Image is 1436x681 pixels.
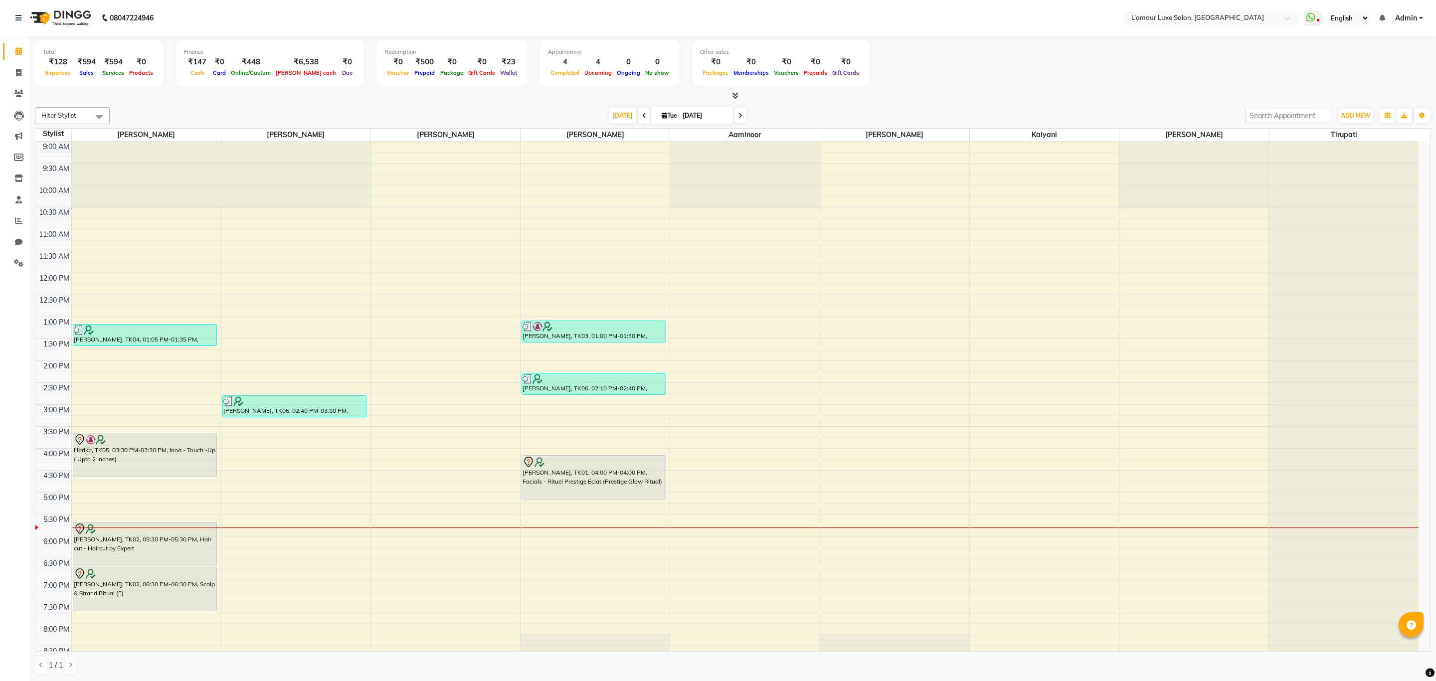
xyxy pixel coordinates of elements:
div: 11:00 AM [37,229,71,240]
span: [PERSON_NAME] [371,129,520,141]
div: [PERSON_NAME], TK06, 02:40 PM-03:10 PM, Haircut & Styling - Haircut [DEMOGRAPHIC_DATA] [223,396,366,417]
span: Gift Cards [466,69,498,76]
span: Prepaid [412,69,437,76]
div: 12:30 PM [37,295,71,306]
div: 9:00 AM [41,142,71,152]
div: 4 [548,56,582,68]
div: [PERSON_NAME], TK01, 04:00 PM-04:00 PM, Facials - Rituel Prestige Éclat (Prestige Glow Ritual) [522,456,666,499]
input: Search Appointment [1245,108,1332,123]
div: Stylist [35,129,71,139]
span: Admin [1395,13,1417,23]
div: 0 [643,56,672,68]
span: Gift Cards [830,69,862,76]
span: Vouchers [771,69,801,76]
div: 6:30 PM [41,558,71,569]
span: Due [340,69,355,76]
div: 2:00 PM [41,361,71,371]
div: [PERSON_NAME], TK04, 01:05 PM-01:35 PM, Hairwash - Luxury - Medium [73,325,217,345]
span: [PERSON_NAME] [1119,129,1268,141]
span: Upcoming [582,69,614,76]
div: 3:30 PM [41,427,71,437]
div: 1:00 PM [41,317,71,328]
span: Sales [77,69,96,76]
div: ₹594 [100,56,127,68]
button: ADD NEW [1338,109,1373,123]
div: ₹594 [73,56,100,68]
div: Redemption [384,48,520,56]
span: Wallet [498,69,520,76]
span: [PERSON_NAME] [72,129,221,141]
div: [PERSON_NAME], TK06, 02:10 PM-02:40 PM, Threading - Eyebrow/Upper lip/Lower Lip/[GEOGRAPHIC_DATA]... [522,373,666,394]
div: ₹0 [127,56,156,68]
div: ₹500 [411,56,438,68]
div: ₹147 [184,56,210,68]
div: [PERSON_NAME], TK02, 06:30 PM-06:30 PM, Scalp & Strand Ritual (F) [73,567,217,611]
div: 3:00 PM [41,405,71,415]
span: Prepaids [801,69,830,76]
div: Harika, TK05, 03:30 PM-03:30 PM, Inoa - Touch -Up ( Upto 2 Inches) [73,433,217,477]
span: [PERSON_NAME] cash [273,69,339,76]
div: ₹0 [210,56,228,68]
div: 2:30 PM [41,383,71,393]
span: Card [210,69,228,76]
div: 4 [582,56,614,68]
span: Services [100,69,127,76]
span: ADD NEW [1341,112,1370,119]
div: ₹0 [830,56,862,68]
span: [PERSON_NAME] [521,129,670,141]
img: logo [25,4,94,32]
div: ₹0 [438,56,466,68]
div: 5:00 PM [41,493,71,503]
div: ₹0 [731,56,771,68]
div: ₹6,538 [273,56,339,68]
div: 4:00 PM [41,449,71,459]
span: 1 / 1 [49,660,63,671]
div: 8:00 PM [41,624,71,635]
div: Finance [184,48,356,56]
span: Filter Stylist [41,111,76,119]
span: Kalyani [970,129,1119,141]
div: ₹23 [498,56,520,68]
span: Online/Custom [228,69,273,76]
span: [PERSON_NAME] [221,129,370,141]
span: Packages [700,69,731,76]
div: 10:00 AM [37,185,71,196]
span: [PERSON_NAME] [820,129,969,141]
div: ₹0 [771,56,801,68]
div: ₹128 [43,56,73,68]
div: Appointment [548,48,672,56]
span: Products [127,69,156,76]
span: Ongoing [614,69,643,76]
div: 7:00 PM [41,580,71,591]
b: 08047224946 [110,4,154,32]
div: 1:30 PM [41,339,71,349]
div: 12:00 PM [37,273,71,284]
span: Cash [188,69,207,76]
div: Other sales [700,48,862,56]
span: Tue [659,112,680,119]
span: Expenses [43,69,73,76]
div: [PERSON_NAME], TK03, 01:00 PM-01:30 PM, Threading - Eyebrow/Upper lip/Lower Lip/[GEOGRAPHIC_DATA]... [522,321,666,342]
div: 7:30 PM [41,602,71,613]
div: ₹0 [700,56,731,68]
span: Package [438,69,466,76]
div: 11:30 AM [37,251,71,262]
div: ₹0 [801,56,830,68]
div: Total [43,48,156,56]
iframe: chat widget [1394,641,1426,671]
span: Completed [548,69,582,76]
div: ₹0 [339,56,356,68]
span: Tirupati [1269,129,1419,141]
span: [DATE] [609,108,636,123]
div: 0 [614,56,643,68]
div: 8:30 PM [41,646,71,657]
div: 5:30 PM [41,514,71,525]
div: 9:30 AM [41,164,71,174]
div: 10:30 AM [37,207,71,218]
div: ₹448 [228,56,273,68]
span: No show [643,69,672,76]
div: ₹0 [384,56,411,68]
div: ₹0 [466,56,498,68]
div: 4:30 PM [41,471,71,481]
div: 6:00 PM [41,536,71,547]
